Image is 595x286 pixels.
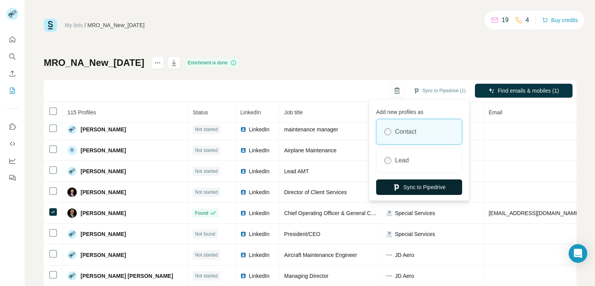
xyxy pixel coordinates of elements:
img: company-logo [386,231,392,237]
span: Job title [284,109,303,115]
div: MRO_NA_New_[DATE] [88,21,145,29]
span: Find emails & mobiles (1) [498,87,559,95]
label: Lead [395,156,409,165]
button: Search [6,50,19,64]
span: Managing Director [284,273,328,279]
span: [PERSON_NAME] [81,188,126,196]
span: Not started [195,252,218,258]
span: Not started [195,168,218,175]
button: Dashboard [6,154,19,168]
span: maintenance manager [284,126,338,133]
img: Avatar [67,188,77,197]
button: Feedback [6,171,19,185]
span: Found [195,210,208,217]
img: company-logo [386,210,392,216]
button: Use Surfe API [6,137,19,151]
span: LinkedIn [249,126,269,133]
button: Find emails & mobiles (1) [475,84,573,98]
span: LinkedIn [249,146,269,154]
button: My lists [6,84,19,98]
p: 4 [526,16,529,25]
span: [PERSON_NAME] [81,209,126,217]
span: Not started [195,126,218,133]
div: R [67,146,77,155]
img: company-logo [386,273,392,279]
span: Status [193,109,208,115]
span: Airplane Maintenance [284,147,336,153]
span: Chief Operating Officer & General Counsel [284,210,387,216]
span: LinkedIn [249,188,269,196]
span: [PERSON_NAME] [81,146,126,154]
li: / [84,21,86,29]
span: [EMAIL_ADDRESS][DOMAIN_NAME] [488,210,580,216]
label: Contact [395,127,416,136]
img: LinkedIn logo [240,273,246,279]
span: LinkedIn [249,272,269,280]
img: LinkedIn logo [240,252,246,258]
span: JD Aero [395,272,414,280]
img: LinkedIn logo [240,231,246,237]
button: Sync to Pipedrive [376,179,462,195]
span: LinkedIn [249,209,269,217]
img: LinkedIn logo [240,147,246,153]
img: LinkedIn logo [240,126,246,133]
div: Enrichment is done [186,58,239,67]
button: Sync to Pipedrive (1) [408,85,471,96]
span: [PERSON_NAME] [81,251,126,259]
span: Not started [195,147,218,154]
img: Avatar [67,229,77,239]
button: Use Surfe on LinkedIn [6,120,19,134]
span: LinkedIn [240,109,261,115]
span: [PERSON_NAME] [81,126,126,133]
span: Not found [195,231,215,238]
a: My lists [65,22,83,28]
div: Open Intercom Messenger [569,244,587,263]
img: Avatar [67,167,77,176]
img: Surfe Logo [44,19,57,32]
button: actions [151,57,164,69]
span: [PERSON_NAME] [PERSON_NAME] [81,272,173,280]
span: Not started [195,189,218,196]
p: Add new profiles as [376,105,462,116]
span: Aircraft Maintenance Engineer [284,252,357,258]
span: Lead AMT [284,168,309,174]
span: Special Services [395,230,435,238]
button: Quick start [6,33,19,47]
span: Special Services [395,209,435,217]
span: 115 Profiles [67,109,96,115]
span: Not started [195,272,218,279]
span: LinkedIn [249,167,269,175]
h1: MRO_NA_New_[DATE] [44,57,144,69]
img: LinkedIn logo [240,168,246,174]
img: Avatar [67,208,77,218]
span: LinkedIn [249,251,269,259]
span: Email [488,109,502,115]
img: Avatar [67,271,77,281]
span: LinkedIn [249,230,269,238]
button: Enrich CSV [6,67,19,81]
img: LinkedIn logo [240,189,246,195]
p: 19 [502,16,509,25]
img: LinkedIn logo [240,210,246,216]
span: [PERSON_NAME] [81,230,126,238]
button: Buy credits [542,15,578,26]
span: [PERSON_NAME] [81,167,126,175]
span: Director of Client Services [284,189,347,195]
img: company-logo [386,252,392,258]
span: JD Aero [395,251,414,259]
img: Avatar [67,125,77,134]
img: Avatar [67,250,77,260]
span: President/CEO [284,231,320,237]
